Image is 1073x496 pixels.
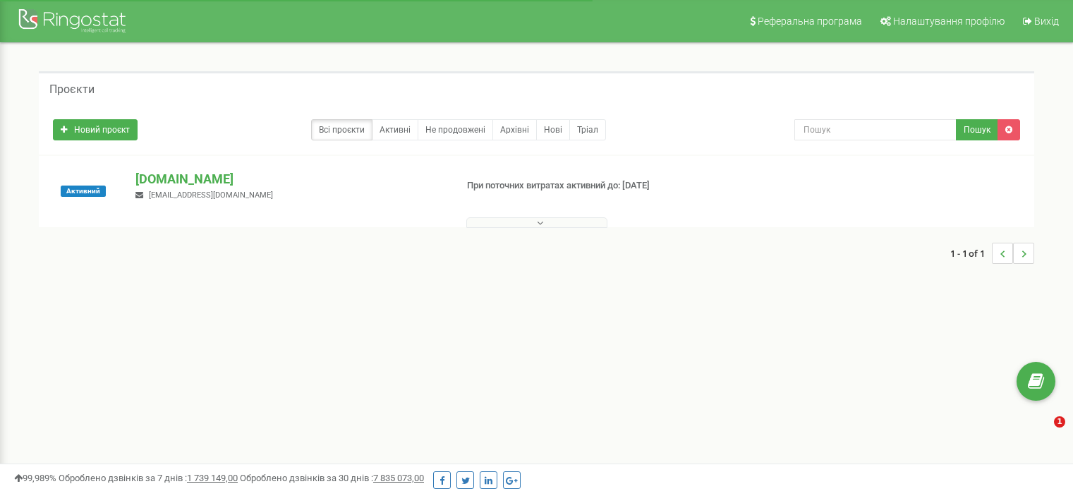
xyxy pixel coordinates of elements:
[950,243,992,264] span: 1 - 1 of 1
[59,473,238,483] span: Оброблено дзвінків за 7 днів :
[536,119,570,140] a: Нові
[418,119,493,140] a: Не продовжені
[950,229,1034,278] nav: ...
[14,473,56,483] span: 99,989%
[373,473,424,483] u: 7 835 073,00
[1054,416,1065,428] span: 1
[467,179,693,193] p: При поточних витратах активний до: [DATE]
[1034,16,1059,27] span: Вихід
[794,119,957,140] input: Пошук
[61,186,106,197] span: Активний
[492,119,537,140] a: Архівні
[240,473,424,483] span: Оброблено дзвінків за 30 днів :
[311,119,372,140] a: Всі проєкти
[53,119,138,140] a: Новий проєкт
[893,16,1005,27] span: Налаштування профілю
[1025,416,1059,450] iframe: Intercom live chat
[758,16,862,27] span: Реферальна програма
[187,473,238,483] u: 1 739 149,00
[372,119,418,140] a: Активні
[956,119,998,140] button: Пошук
[149,190,273,200] span: [EMAIL_ADDRESS][DOMAIN_NAME]
[569,119,606,140] a: Тріал
[135,170,444,188] p: [DOMAIN_NAME]
[49,83,95,96] h5: Проєкти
